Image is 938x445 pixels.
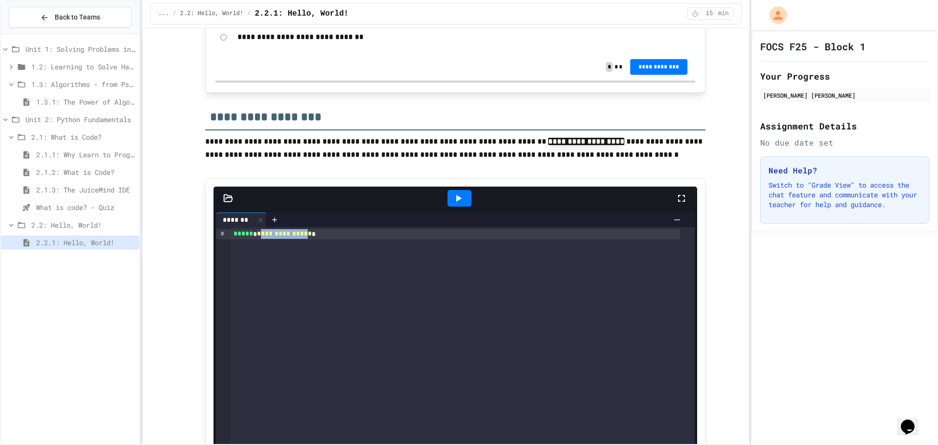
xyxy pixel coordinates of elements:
h2: Your Progress [760,69,929,83]
h3: Need Help? [768,165,921,176]
span: Unit 2: Python Fundamentals [25,114,135,125]
div: My Account [759,4,789,26]
span: 15 [702,10,717,18]
span: 1.2: Learning to Solve Hard Problems [31,62,135,72]
span: Unit 1: Solving Problems in Computer Science [25,44,135,54]
span: Back to Teams [55,12,100,22]
span: ... [158,10,169,18]
span: 2.2: Hello, World! [180,10,244,18]
h2: Assignment Details [760,119,929,133]
span: 1.3.1: The Power of Algorithms [36,97,135,107]
iframe: chat widget [897,406,928,435]
span: / [172,10,176,18]
span: / [247,10,251,18]
span: 2.2.1: Hello, World! [36,237,135,248]
span: 2.1: What is Code? [31,132,135,142]
h1: FOCS F25 - Block 1 [760,40,866,53]
span: min [718,10,729,18]
span: 1.3: Algorithms - from Pseudocode to Flowcharts [31,79,135,89]
p: Switch to "Grade View" to access the chat feature and communicate with your teacher for help and ... [768,180,921,210]
span: 2.1.2: What is Code? [36,167,135,177]
span: What is code? - Quiz [36,202,135,212]
span: 2.2.1: Hello, World! [255,8,348,20]
div: No due date set [760,137,929,148]
span: 2.1.1: Why Learn to Program? [36,149,135,160]
button: Back to Teams [9,7,131,28]
span: 2.2: Hello, World! [31,220,135,230]
div: [PERSON_NAME] [PERSON_NAME] [763,91,926,100]
span: 2.1.3: The JuiceMind IDE [36,185,135,195]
